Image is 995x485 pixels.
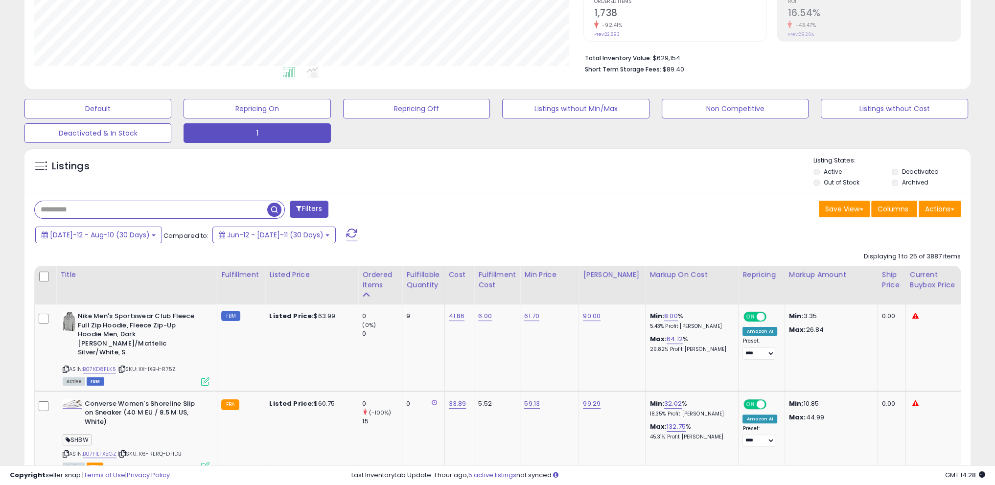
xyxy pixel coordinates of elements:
[664,399,682,409] a: 32.02
[63,312,209,384] div: ASIN:
[745,400,757,408] span: ON
[449,399,466,409] a: 33.89
[10,471,170,480] div: seller snap | |
[902,167,939,176] label: Deactivated
[78,312,197,360] b: Nike Men's Sportswear Club Fleece Full Zip Hoodie, Fleece Zip-Up Hoodie Men, Dark [PERSON_NAME]/M...
[84,470,125,480] a: Terms of Use
[362,321,376,329] small: (0%)
[864,252,961,261] div: Displaying 1 to 25 of 3887 items
[269,311,314,321] b: Listed Price:
[221,399,239,410] small: FBA
[649,422,667,431] b: Max:
[813,156,971,165] p: Listing States:
[583,270,641,280] div: [PERSON_NAME]
[664,311,678,321] a: 8.00
[649,312,731,330] div: %
[449,311,465,321] a: 41.86
[269,399,314,408] b: Listed Price:
[478,311,492,321] a: 6.00
[351,471,985,480] div: Last InventoryLab Update: 1 hour ago, not synced.
[649,434,731,440] p: 45.31% Profit [PERSON_NAME]
[649,346,731,353] p: 29.82% Profit [PERSON_NAME]
[649,411,731,417] p: 18.35% Profit [PERSON_NAME]
[789,312,870,321] p: 3.35
[649,422,731,440] div: %
[449,270,470,280] div: Cost
[662,99,809,118] button: Non Competitive
[478,270,516,290] div: Fulfillment Cost
[362,329,402,338] div: 0
[910,270,960,290] div: Current Buybox Price
[85,399,204,429] b: Converse Women's Shoreline Slip on Sneaker (40 M EU / 8.5 M US, White)
[663,65,684,74] span: $89.40
[127,470,170,480] a: Privacy Policy
[583,399,601,409] a: 99.29
[789,413,870,422] p: 44.99
[742,338,777,360] div: Preset:
[594,7,767,21] h2: 1,738
[649,334,667,344] b: Max:
[524,270,575,280] div: Min Price
[649,399,664,408] b: Min:
[765,400,781,408] span: OFF
[745,313,757,321] span: ON
[362,312,402,321] div: 0
[24,99,171,118] button: Default
[60,270,213,280] div: Title
[742,425,777,447] div: Preset:
[742,270,780,280] div: Repricing
[821,99,968,118] button: Listings without Cost
[478,399,512,408] div: 5.52
[406,399,437,408] div: 0
[919,201,961,217] button: Actions
[667,334,683,344] a: 64.12
[163,231,208,240] span: Compared to:
[83,450,116,458] a: B07HLFX5GZ
[594,31,620,37] small: Prev: 22,893
[819,201,870,217] button: Save View
[824,178,859,186] label: Out of Stock
[824,167,842,176] label: Active
[524,311,539,321] a: 61.70
[35,227,162,243] button: [DATE]-12 - Aug-10 (30 Days)
[269,399,350,408] div: $60.75
[792,22,816,29] small: -43.47%
[742,415,777,423] div: Amazon AI
[118,450,181,458] span: | SKU: K6-RERQ-DHDB
[585,54,651,62] b: Total Inventory Value:
[50,230,150,240] span: [DATE]-12 - Aug-10 (30 Days)
[787,7,960,21] h2: 16.54%
[406,270,440,290] div: Fulfillable Quantity
[789,399,804,408] strong: Min:
[468,470,516,480] a: 5 active listings
[649,335,731,353] div: %
[649,270,734,280] div: Markup on Cost
[585,51,953,63] li: $629,154
[227,230,324,240] span: Jun-12 - [DATE]-11 (30 Days)
[362,399,402,408] div: 0
[221,311,240,321] small: FBM
[269,312,350,321] div: $63.99
[63,434,92,445] span: SHBW
[882,312,898,321] div: 0.00
[184,123,330,143] button: 1
[63,312,75,331] img: 41HDKoEIrlL._SL40_.jpg
[789,325,806,334] strong: Max:
[83,365,116,373] a: B07KD8FLK5
[369,409,392,416] small: (-100%)
[343,99,490,118] button: Repricing Off
[10,470,46,480] strong: Copyright
[52,160,90,173] h5: Listings
[87,377,104,386] span: FBM
[63,377,85,386] span: All listings currently available for purchase on Amazon
[117,365,176,373] span: | SKU: XX-IXBH-R75Z
[902,178,928,186] label: Archived
[882,399,898,408] div: 0.00
[524,399,540,409] a: 59.13
[583,311,601,321] a: 90.00
[742,327,777,336] div: Amazon AI
[787,31,813,37] small: Prev: 29.26%
[789,325,870,334] p: 26.84
[789,413,806,422] strong: Max:
[878,204,908,214] span: Columns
